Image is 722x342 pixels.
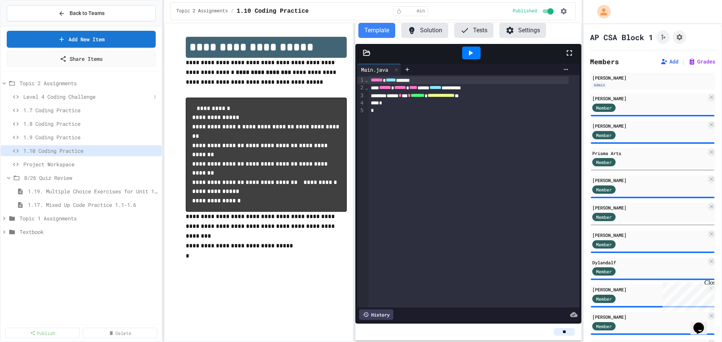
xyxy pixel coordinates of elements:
[23,160,159,168] span: Project Workspace
[660,279,714,311] iframe: chat widget
[83,328,157,338] a: Delete
[23,133,159,141] span: 1.9 Coding Practice
[589,3,613,20] div: My Account
[596,214,612,220] span: Member
[7,51,156,67] a: Share Items
[359,309,393,320] div: History
[70,9,105,17] span: Back to Teams
[592,313,706,320] div: [PERSON_NAME]
[590,32,653,42] h1: AP CSA Block 1
[590,56,619,67] h2: Members
[596,132,612,139] span: Member
[357,92,365,99] div: 3
[592,204,706,211] div: [PERSON_NAME]
[592,150,706,157] div: Prisma Arts
[596,295,612,302] span: Member
[499,23,546,38] button: Settings
[231,8,234,14] span: /
[151,93,159,101] button: More options
[357,107,365,115] div: 5
[656,30,670,44] button: Click to see fork details
[592,82,607,88] div: Admin
[596,104,612,111] span: Member
[357,66,392,74] div: Main.java
[596,159,612,166] span: Member
[357,77,365,84] div: 1
[365,77,369,83] span: Fold line
[28,187,159,195] span: 1.19. Multiple Choice Exercises for Unit 1a (1.1-1.6)
[454,23,493,38] button: Tests
[592,259,706,266] div: Dylandalf
[3,3,52,48] div: Chat with us now!Close
[690,312,714,334] iframe: chat widget
[176,8,228,14] span: Topic 2 Assignments
[592,122,706,129] div: [PERSON_NAME]
[357,64,401,75] div: Main.java
[673,30,686,44] button: Assignment Settings
[28,201,159,209] span: 1.17. Mixed Up Code Practice 1.1-1.6
[592,232,706,238] div: [PERSON_NAME]
[20,79,159,87] span: Topic 2 Assignments
[237,7,309,16] span: 1.10 Coding Practice
[23,120,159,128] span: 1.8 Coding Practice
[688,58,715,65] button: Grades
[401,23,448,38] button: Solution
[596,186,612,193] span: Member
[23,93,151,101] span: Level 4 Coding Challenge
[357,84,365,92] div: 2
[23,106,159,114] span: 1.7 Coding Practice
[592,74,713,81] div: [PERSON_NAME]
[20,228,159,236] span: Textbook
[7,31,156,48] a: Add New Item
[681,57,685,66] span: |
[660,58,678,65] button: Add
[596,241,612,248] span: Member
[592,95,706,102] div: [PERSON_NAME]
[24,174,159,182] span: 8/26 Quiz Review
[592,177,706,184] div: [PERSON_NAME]
[513,7,555,16] div: Content is published and visible to students
[596,268,612,275] span: Member
[592,286,706,293] div: [PERSON_NAME]
[358,23,395,38] button: Template
[20,214,159,222] span: Topic 1 Assignments
[365,85,369,91] span: Fold line
[5,328,80,338] a: Publish
[7,5,156,21] button: Back to Teams
[596,323,612,330] span: Member
[513,8,537,14] span: Published
[417,8,425,14] span: min
[23,147,159,155] span: 1.10 Coding Practice
[357,99,365,107] div: 4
